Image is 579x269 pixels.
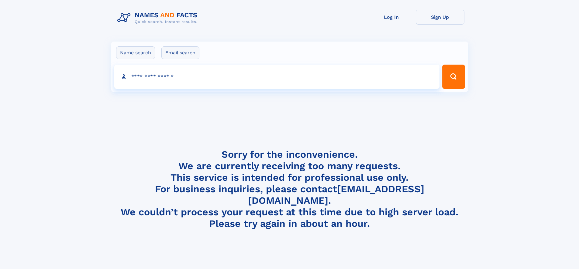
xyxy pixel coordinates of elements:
[114,65,440,89] input: search input
[367,10,416,25] a: Log In
[442,65,465,89] button: Search Button
[115,10,202,26] img: Logo Names and Facts
[161,46,199,59] label: Email search
[416,10,464,25] a: Sign Up
[248,183,424,206] a: [EMAIL_ADDRESS][DOMAIN_NAME]
[115,149,464,230] h4: Sorry for the inconvenience. We are currently receiving too many requests. This service is intend...
[116,46,155,59] label: Name search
